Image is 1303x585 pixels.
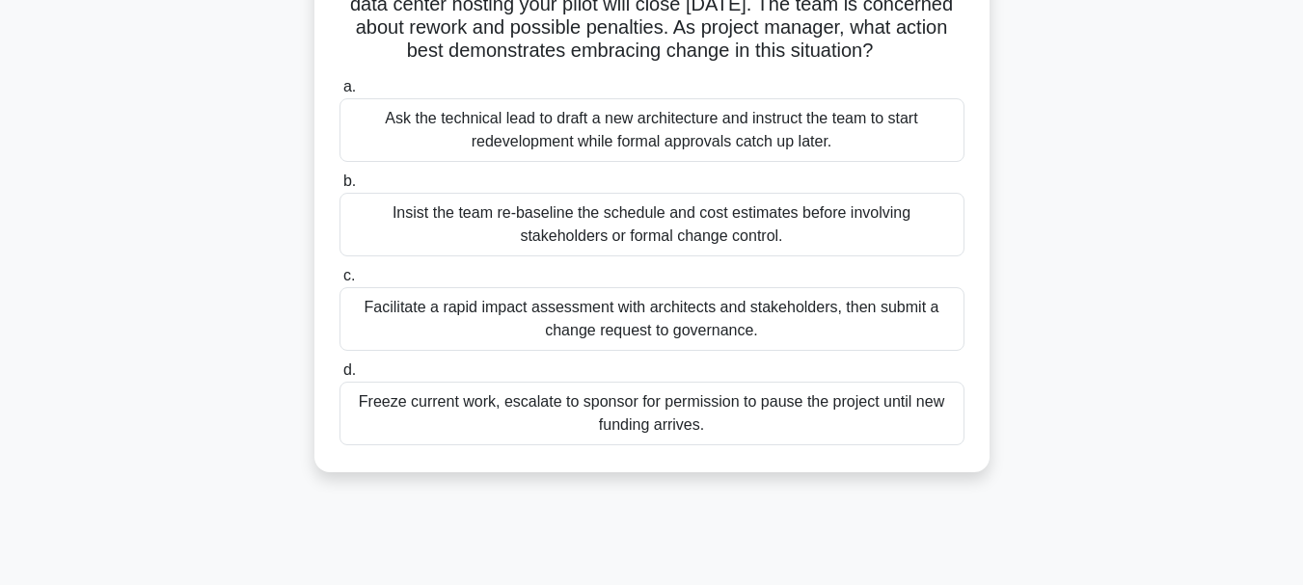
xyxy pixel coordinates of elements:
[343,361,356,378] span: d.
[343,78,356,94] span: a.
[339,98,964,162] div: Ask the technical lead to draft a new architecture and instruct the team to start redevelopment w...
[343,173,356,189] span: b.
[339,287,964,351] div: Facilitate a rapid impact assessment with architects and stakeholders, then submit a change reque...
[339,193,964,256] div: Insist the team re-baseline the schedule and cost estimates before involving stakeholders or form...
[339,382,964,445] div: Freeze current work, escalate to sponsor for permission to pause the project until new funding ar...
[343,267,355,283] span: c.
